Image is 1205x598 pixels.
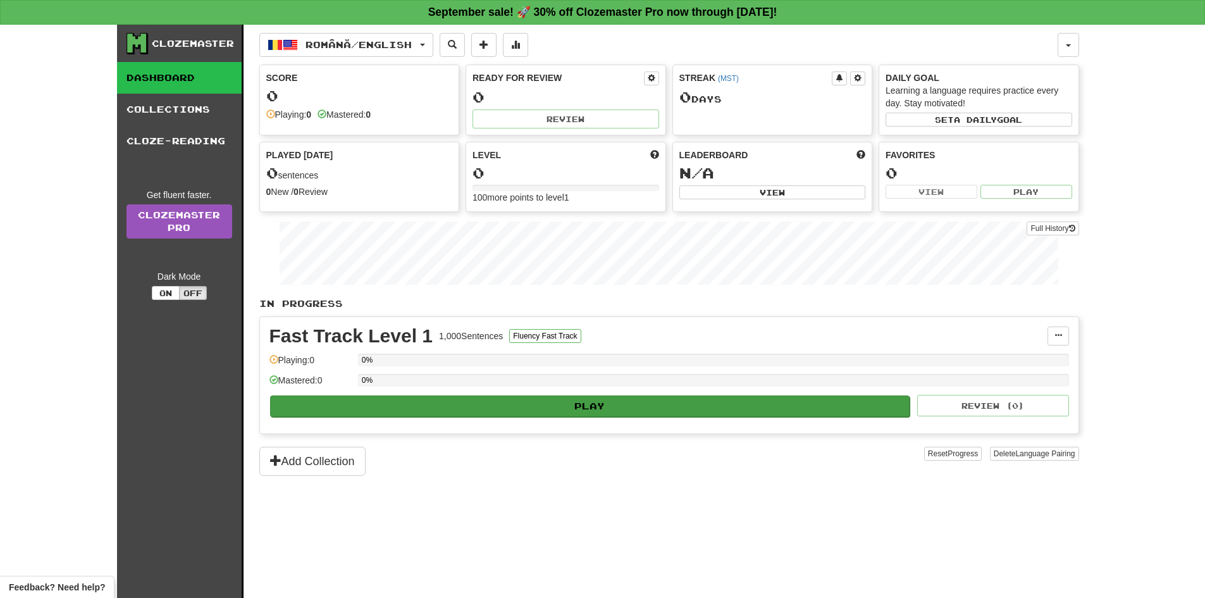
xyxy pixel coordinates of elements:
[980,185,1072,199] button: Play
[886,165,1072,181] div: 0
[269,374,352,395] div: Mastered: 0
[269,327,433,346] div: Fast Track Level 1
[266,165,453,182] div: sentences
[856,149,865,161] span: This week in points, UTC
[473,109,659,128] button: Review
[990,447,1079,461] button: DeleteLanguage Pairing
[266,185,453,198] div: New / Review
[259,447,366,476] button: Add Collection
[679,149,748,161] span: Leaderboard
[679,88,691,106] span: 0
[179,286,207,300] button: Off
[259,33,433,57] button: Română/English
[269,354,352,375] div: Playing: 0
[954,115,997,124] span: a daily
[366,109,371,120] strong: 0
[718,74,739,83] a: (MST)
[266,108,312,121] div: Playing:
[509,329,581,343] button: Fluency Fast Track
[259,297,1079,310] p: In Progress
[294,187,299,197] strong: 0
[1015,449,1075,458] span: Language Pairing
[127,189,232,201] div: Get fluent faster.
[473,89,659,105] div: 0
[117,62,242,94] a: Dashboard
[266,149,333,161] span: Played [DATE]
[117,125,242,157] a: Cloze-Reading
[127,204,232,239] a: ClozemasterPro
[266,164,278,182] span: 0
[886,113,1072,127] button: Seta dailygoal
[473,72,644,84] div: Ready for Review
[152,37,234,50] div: Clozemaster
[886,72,1072,84] div: Daily Goal
[9,581,105,594] span: Open feedback widget
[266,187,271,197] strong: 0
[1027,221,1078,235] button: Full History
[266,88,453,104] div: 0
[650,149,659,161] span: Score more points to level up
[917,395,1069,416] button: Review (0)
[886,149,1072,161] div: Favorites
[924,447,982,461] button: ResetProgress
[127,270,232,283] div: Dark Mode
[948,449,978,458] span: Progress
[886,185,977,199] button: View
[428,6,777,18] strong: September sale! 🚀 30% off Clozemaster Pro now through [DATE]!
[439,330,503,342] div: 1,000 Sentences
[266,72,453,84] div: Score
[117,94,242,125] a: Collections
[473,165,659,181] div: 0
[679,185,866,199] button: View
[152,286,180,300] button: On
[679,89,866,106] div: Day s
[473,149,501,161] span: Level
[318,108,371,121] div: Mastered:
[471,33,497,57] button: Add sentence to collection
[679,72,832,84] div: Streak
[503,33,528,57] button: More stats
[306,109,311,120] strong: 0
[679,164,714,182] span: N/A
[270,396,910,417] button: Play
[306,39,412,50] span: Română / English
[886,84,1072,109] div: Learning a language requires practice every day. Stay motivated!
[440,33,465,57] button: Search sentences
[473,191,659,204] div: 100 more points to level 1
